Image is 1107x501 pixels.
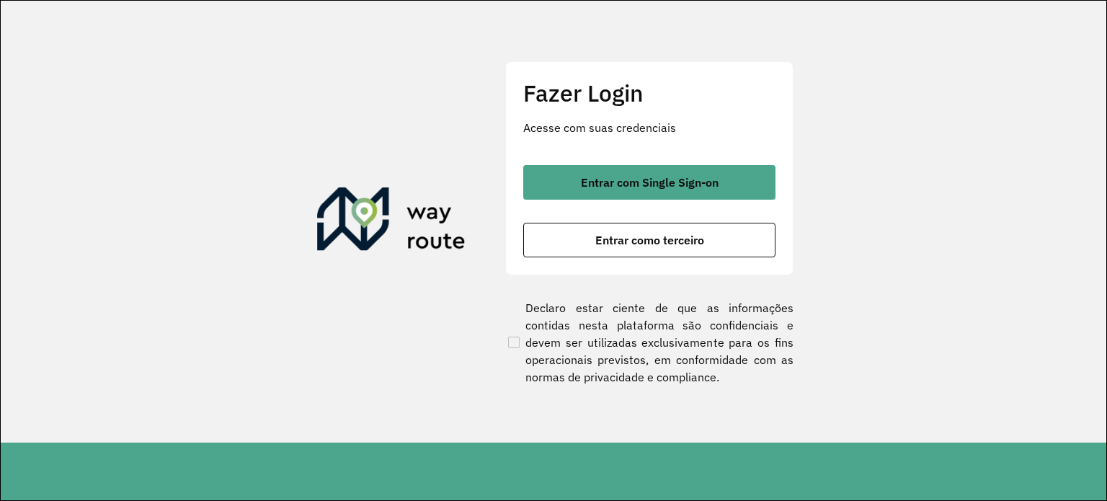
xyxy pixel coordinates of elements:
img: Roteirizador AmbevTech [317,187,466,257]
button: button [523,165,775,200]
button: button [523,223,775,257]
h2: Fazer Login [523,79,775,107]
span: Entrar com Single Sign-on [581,177,719,188]
p: Acesse com suas credenciais [523,119,775,136]
label: Declaro estar ciente de que as informações contidas nesta plataforma são confidenciais e devem se... [505,299,793,386]
span: Entrar como terceiro [595,234,704,246]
